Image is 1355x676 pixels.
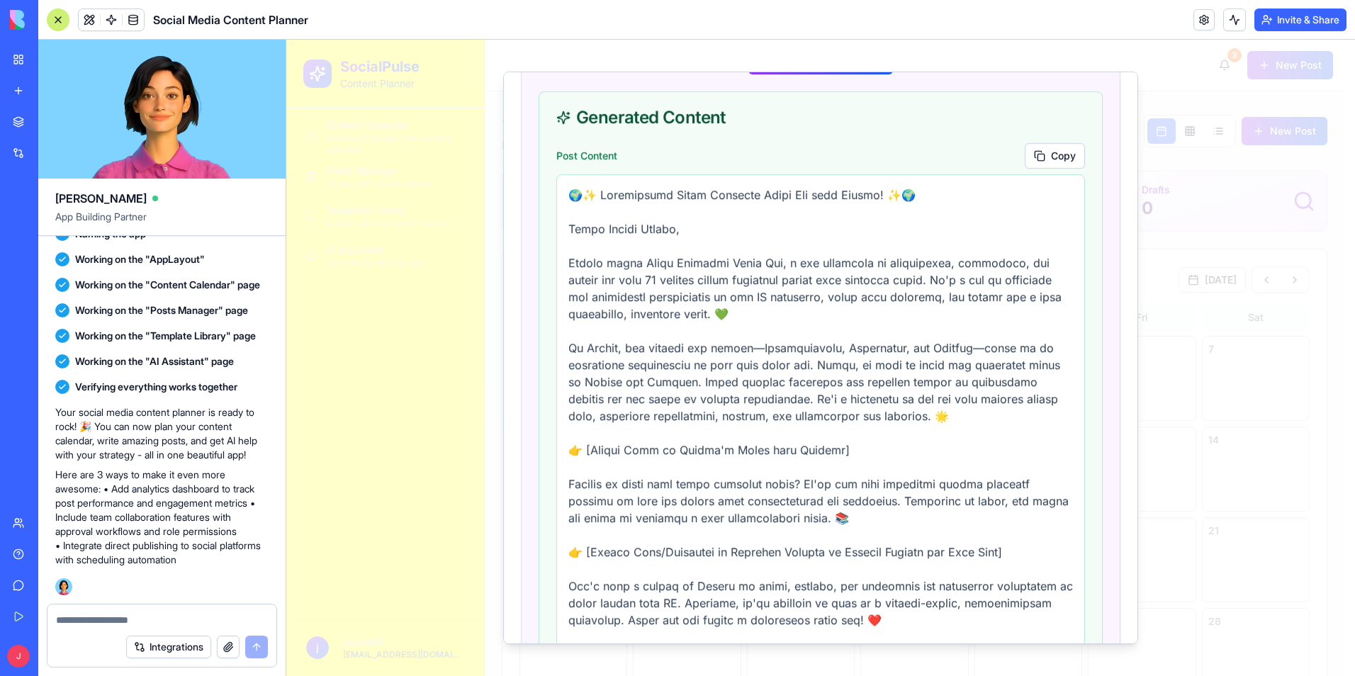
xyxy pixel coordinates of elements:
[270,69,799,86] div: Generated Content
[55,468,269,567] p: Here are 3 ways to make it even more awesome: • Add analytics dashboard to track post performance...
[55,405,269,462] p: Your social media content planner is ready to rock! 🎉 You can now plan your content calendar, wri...
[75,329,256,343] span: Working on the "Template Library" page
[55,578,72,595] img: Ella_00000_wcx2te.png
[75,354,234,368] span: Working on the "AI Assistant" page
[10,10,98,30] img: logo
[7,645,30,667] span: J
[270,111,331,121] label: Post Content
[75,380,237,394] span: Verifying everything works together
[75,303,248,317] span: Working on the "Posts Manager" page
[75,278,260,292] span: Working on the "Content Calendar" page
[55,210,269,235] span: App Building Partner
[738,103,799,129] button: Copy
[153,11,308,28] span: Social Media Content Planner
[55,190,147,207] span: [PERSON_NAME]
[126,636,211,658] button: Integrations
[75,252,205,266] span: Working on the "AppLayout"
[1254,9,1346,31] button: Invite & Share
